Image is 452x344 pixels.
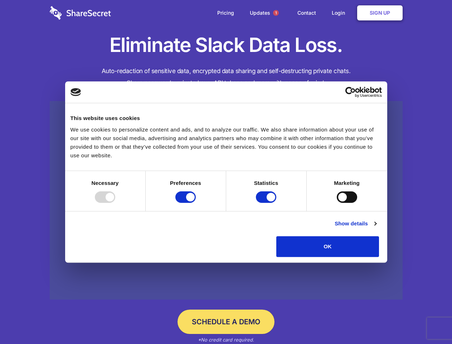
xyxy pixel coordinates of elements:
button: OK [276,236,379,257]
a: Show details [335,219,376,228]
img: logo-wordmark-white-trans-d4663122ce5f474addd5e946df7df03e33cb6a1c49d2221995e7729f52c070b2.svg [50,6,111,20]
a: Sign Up [357,5,403,20]
em: *No credit card required. [198,337,254,343]
img: logo [71,88,81,96]
h1: Eliminate Slack Data Loss. [50,32,403,58]
div: We use cookies to personalize content and ads, and to analyze our traffic. We also share informat... [71,125,382,160]
a: Login [325,2,356,24]
div: This website uses cookies [71,114,382,123]
strong: Marketing [334,180,360,186]
h4: Auto-redaction of sensitive data, encrypted data sharing and self-destructing private chats. Shar... [50,65,403,89]
a: Contact [290,2,323,24]
a: Pricing [210,2,241,24]
a: Usercentrics Cookiebot - opens in a new window [319,87,382,97]
strong: Statistics [254,180,278,186]
a: Wistia video thumbnail [50,101,403,300]
a: Schedule a Demo [178,310,274,334]
strong: Preferences [170,180,201,186]
span: 1 [273,10,279,16]
strong: Necessary [92,180,119,186]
